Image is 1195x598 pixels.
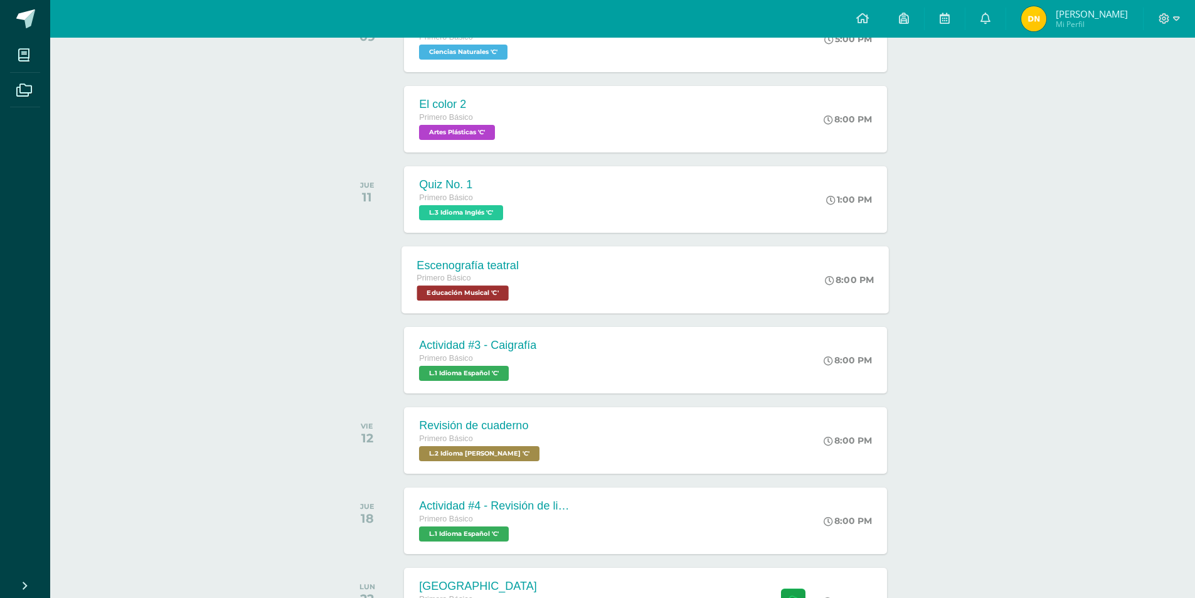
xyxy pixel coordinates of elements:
div: JUE [360,502,374,511]
div: Actividad #4 - Revisión de libro [419,499,570,513]
span: Ciencias Naturales 'C' [419,45,507,60]
span: L.3 Idioma Inglés 'C' [419,205,503,220]
span: Mi Perfil [1056,19,1128,29]
div: Revisión de cuaderno [419,419,543,432]
div: Quiz No. 1 [419,178,506,191]
div: [GEOGRAPHIC_DATA] [419,580,548,593]
div: 8:00 PM [824,515,872,526]
span: L.1 Idioma Español 'C' [419,366,509,381]
span: Primero Básico [419,354,472,363]
span: Primero Básico [419,113,472,122]
div: JUE [360,181,374,190]
span: L.2 Idioma Maya Kaqchikel 'C' [419,446,539,461]
span: Artes Plásticas 'C' [419,125,495,140]
div: Actividad #3 - Caigrafía [419,339,536,352]
div: 12 [361,430,373,446]
div: 8:00 PM [824,435,872,446]
div: 18 [360,511,374,526]
div: 8:00 PM [824,114,872,125]
img: f63e20a79c7b74759a07fbd928071659.png [1021,6,1046,31]
div: 11 [360,190,374,205]
span: Primero Básico [419,193,472,202]
div: 1:00 PM [826,194,872,205]
div: 8:00 PM [826,274,874,286]
div: El color 2 [419,98,498,111]
div: LUN [359,582,375,591]
span: Educación Musical 'C' [417,286,509,301]
div: Escenografía teatral [417,259,519,272]
span: Primero Básico [419,515,472,523]
span: [PERSON_NAME] [1056,8,1128,20]
span: Primero Básico [417,274,471,282]
span: L.1 Idioma Español 'C' [419,526,509,542]
span: Primero Básico [419,434,472,443]
div: VIE [361,422,373,430]
div: 5:00 PM [824,33,872,45]
div: 8:00 PM [824,355,872,366]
